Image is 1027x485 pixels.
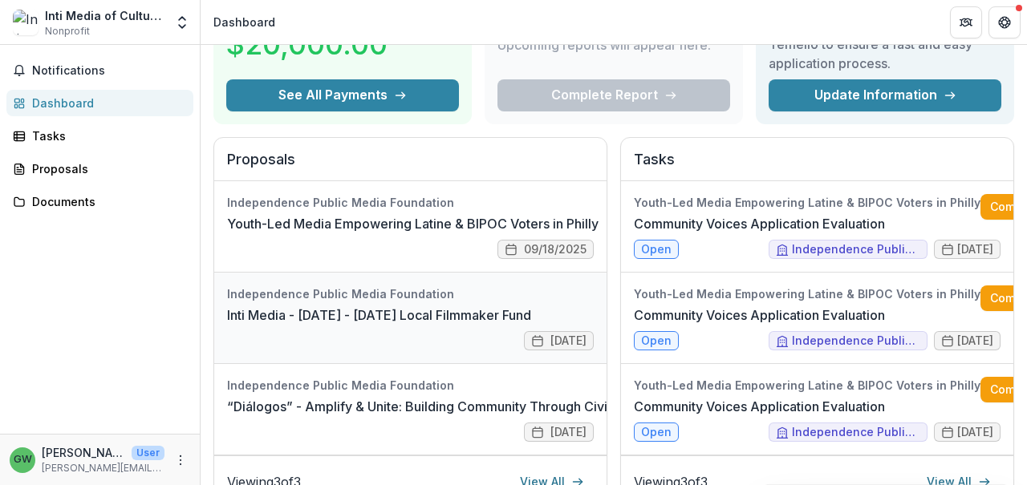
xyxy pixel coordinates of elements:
[227,305,531,325] a: Inti Media - [DATE] - [DATE] Local Filmmaker Fund
[6,58,193,83] button: Notifications
[171,451,190,470] button: More
[6,123,193,149] a: Tasks
[42,461,164,475] p: [PERSON_NAME][EMAIL_ADDRESS][DOMAIN_NAME]
[32,160,181,177] div: Proposals
[988,6,1021,38] button: Get Help
[207,10,282,34] nav: breadcrumb
[32,95,181,111] div: Dashboard
[950,6,982,38] button: Partners
[769,79,1001,111] a: Update Information
[634,305,885,325] a: Community Voices Application Evaluation
[45,7,164,24] div: Inti Media of CultureTrust [GEOGRAPHIC_DATA]
[6,156,193,182] a: Proposals
[32,127,181,144] div: Tasks
[226,79,459,111] button: See All Payments
[42,444,125,461] p: [PERSON_NAME]
[634,397,885,416] a: Community Voices Application Evaluation
[227,151,594,181] h2: Proposals
[213,14,275,30] div: Dashboard
[14,455,32,465] div: Gabriela Watson-Burkett
[13,10,39,35] img: Inti Media of CultureTrust Greater Philadelphia
[32,64,187,78] span: Notifications
[6,90,193,116] a: Dashboard
[227,397,695,416] a: “Diálogos” - Amplify & Unite: Building Community Through Civic Engagement
[6,188,193,215] a: Documents
[227,214,599,233] a: Youth-Led Media Empowering Latine & BIPOC Voters in Philly
[132,446,164,460] p: User
[32,193,181,210] div: Documents
[171,6,193,38] button: Open entity switcher
[45,24,90,38] span: Nonprofit
[634,214,885,233] a: Community Voices Application Evaluation
[497,35,711,55] p: Upcoming reports will appear here.
[634,151,1001,181] h2: Tasks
